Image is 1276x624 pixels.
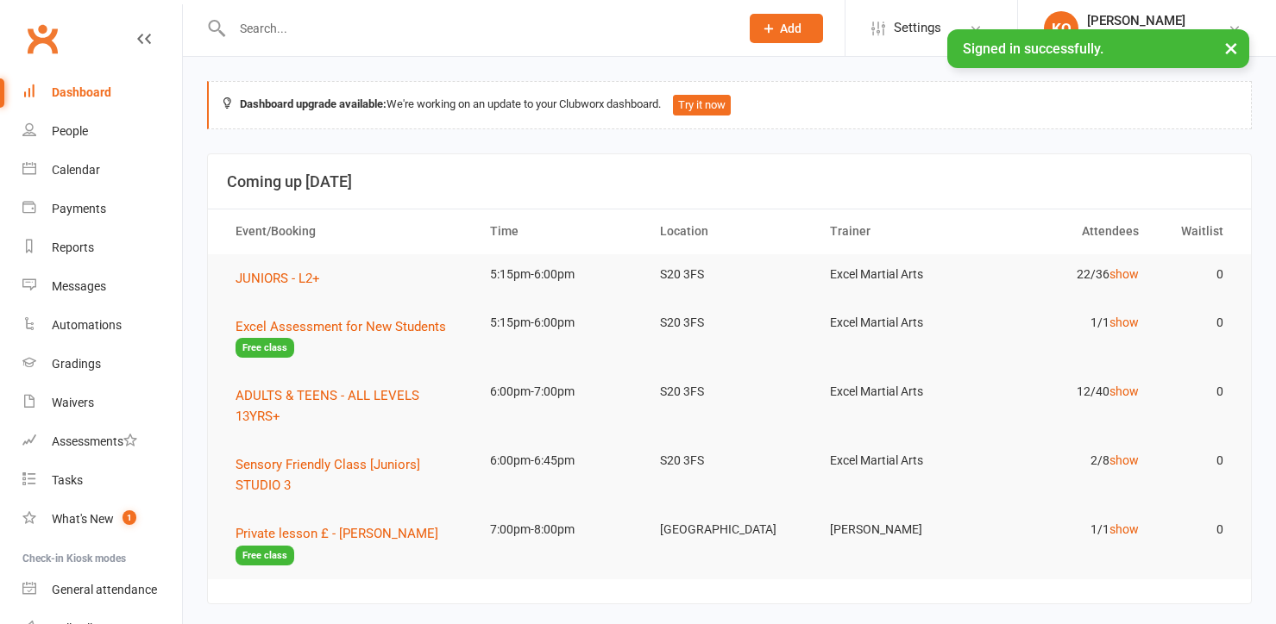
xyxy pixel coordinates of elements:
td: 0 [1154,303,1239,343]
a: People [22,112,182,151]
a: What's New1 [22,500,182,539]
td: Excel Martial Arts [814,440,984,481]
td: 0 [1154,254,1239,295]
td: 6:00pm-7:00pm [475,371,644,412]
span: ADULTS & TEENS - ALL LEVELS 13YRS+ [236,388,419,424]
a: Automations [22,306,182,345]
td: 0 [1154,440,1239,481]
button: × [1216,29,1247,66]
th: Waitlist [1154,209,1239,253]
td: 5:15pm-6:00pm [475,303,644,343]
div: Excel Martial Arts [1087,28,1185,44]
th: Trainer [814,209,984,253]
div: People [52,124,88,138]
div: Tasks [52,473,83,487]
div: General attendance [52,583,157,596]
td: Excel Martial Arts [814,371,984,412]
a: Messages [22,267,182,306]
td: S20 3FS [644,303,814,343]
span: Excel Assessment for New Students [236,319,446,334]
span: JUNIORS - L2+ [236,271,320,286]
a: show [1109,267,1139,281]
span: Sensory Friendly Class [Juniors] STUDIO 3 [236,457,420,493]
th: Event/Booking [220,209,475,253]
td: 1/1 [984,509,1154,550]
strong: Dashboard upgrade available: [240,97,387,110]
span: Signed in successfully. [963,41,1103,57]
button: Add [750,14,823,43]
td: 5:15pm-6:00pm [475,254,644,295]
td: 2/8 [984,440,1154,481]
a: show [1109,384,1139,398]
input: Search... [227,16,727,41]
td: 12/40 [984,371,1154,412]
div: Payments [52,202,106,215]
td: [GEOGRAPHIC_DATA] [644,509,814,550]
td: S20 3FS [644,254,814,295]
div: Messages [52,279,106,293]
a: Payments [22,190,182,228]
div: Assessments [52,434,137,448]
a: Waivers [22,384,182,422]
td: Excel Martial Arts [814,254,984,295]
a: show [1109,315,1139,329]
h3: Coming up [DATE] [227,173,1232,190]
button: Try it now [673,95,731,115]
td: 6:00pm-6:45pm [475,440,644,481]
div: Reports [52,240,94,254]
td: Excel Martial Arts [814,303,984,343]
button: ADULTS & TEENS - ALL LEVELS 13YRS+ [236,385,459,427]
div: What's New [52,512,114,526]
span: Private lesson £ - [PERSON_NAME] [236,526,438,541]
span: Settings [894,9,941,47]
span: Free class [236,338,294,358]
td: 22/36 [984,254,1154,295]
td: 0 [1154,509,1239,550]
div: Gradings [52,357,101,371]
button: Excel Assessment for New StudentsFree class [236,316,459,359]
a: Assessments [22,422,182,461]
td: 7:00pm-8:00pm [475,509,644,550]
a: show [1109,522,1139,536]
a: show [1109,453,1139,467]
span: Add [780,22,801,35]
a: Tasks [22,461,182,500]
a: Gradings [22,345,182,384]
div: Waivers [52,396,94,409]
th: Time [475,209,644,253]
div: Dashboard [52,85,111,99]
div: We're working on an update to your Clubworx dashboard. [207,81,1252,129]
div: KQ [1044,11,1078,46]
th: Location [644,209,814,253]
div: [PERSON_NAME] [1087,13,1185,28]
td: S20 3FS [644,440,814,481]
td: 0 [1154,371,1239,412]
button: Sensory Friendly Class [Juniors] STUDIO 3 [236,454,459,496]
span: 1 [123,510,136,525]
a: General attendance kiosk mode [22,571,182,609]
td: 1/1 [984,303,1154,343]
a: Dashboard [22,73,182,112]
td: S20 3FS [644,371,814,412]
a: Calendar [22,151,182,190]
a: Reports [22,228,182,267]
button: JUNIORS - L2+ [236,268,332,289]
span: Free class [236,546,294,565]
div: Automations [52,318,122,332]
a: Clubworx [21,17,64,60]
button: Private lesson £ - [PERSON_NAME]Free class [236,523,459,565]
div: Calendar [52,163,100,177]
th: Attendees [984,209,1154,253]
td: [PERSON_NAME] [814,509,984,550]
